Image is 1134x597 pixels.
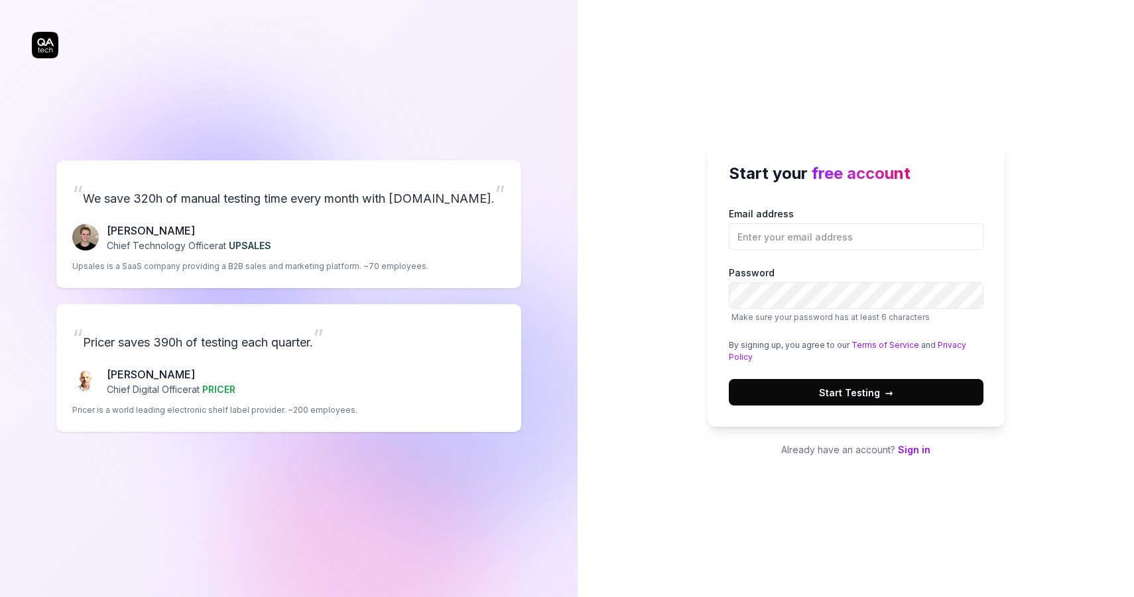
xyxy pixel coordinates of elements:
p: Chief Digital Officer at [107,382,235,396]
a: Sign in [898,444,930,455]
p: Already have an account? [708,443,1005,457]
a: “Pricer saves 390h of testing each quarter.”Chris Chalkitis[PERSON_NAME]Chief Digital Officerat P... [56,304,521,432]
span: ” [495,180,505,209]
input: Email address [729,223,983,250]
h2: Start your [729,162,983,186]
span: “ [72,323,83,353]
label: Password [729,266,983,323]
span: → [885,386,893,400]
p: [PERSON_NAME] [107,223,271,239]
p: Upsales is a SaaS company providing a B2B sales and marketing platform. ~70 employees. [72,260,428,272]
span: Make sure your password has at least 6 characters [731,312,930,322]
a: “We save 320h of manual testing time every month with [DOMAIN_NAME].”Fredrik Seidl[PERSON_NAME]Ch... [56,160,521,288]
div: By signing up, you agree to our and [729,339,983,363]
img: Chris Chalkitis [72,368,99,394]
p: We save 320h of manual testing time every month with [DOMAIN_NAME]. [72,176,505,212]
img: Fredrik Seidl [72,224,99,250]
p: Chief Technology Officer at [107,239,271,252]
span: free account [812,164,911,183]
span: UPSALES [229,240,271,251]
span: Start Testing [819,386,893,400]
label: Email address [729,207,983,250]
span: “ [72,180,83,209]
span: ” [313,323,324,353]
button: Start Testing→ [729,379,983,406]
span: PRICER [202,384,235,395]
a: Terms of Service [851,340,919,350]
p: Pricer saves 390h of testing each quarter. [72,320,505,356]
p: Pricer is a world leading electronic shelf label provider. ~200 employees. [72,404,357,416]
p: [PERSON_NAME] [107,366,235,382]
input: PasswordMake sure your password has at least 6 characters [729,282,983,309]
